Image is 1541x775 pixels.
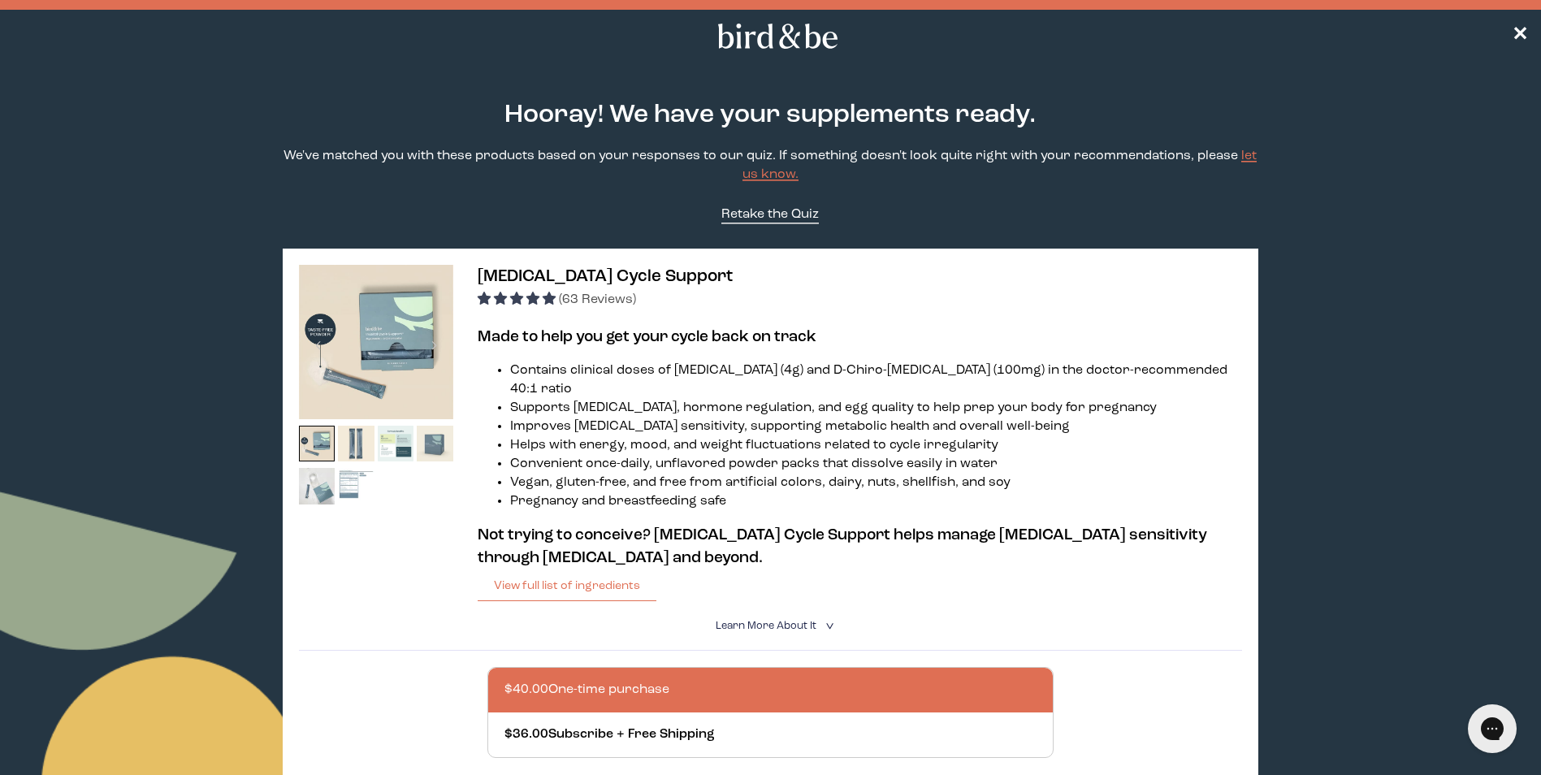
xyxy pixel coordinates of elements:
img: thumbnail image [299,468,335,504]
li: Helps with energy, mood, and weight fluctuations related to cycle irregularity [510,436,1242,455]
li: Vegan, gluten-free, and free from artificial colors, dairy, nuts, shellfish, and soy [510,474,1242,492]
h3: Made to help you get your cycle back on track [478,326,1242,349]
button: View full list of ingredients [478,569,656,602]
img: thumbnail image [299,426,335,462]
summary: Learn More About it < [716,618,825,634]
p: We've matched you with these products based on your responses to our quiz. If something doesn't l... [283,147,1258,184]
li: Improves [MEDICAL_DATA] sensitivity, supporting metabolic health and overall well-being [510,418,1242,436]
span: ✕ [1512,26,1528,45]
h3: Not trying to conceive? [MEDICAL_DATA] Cycle Support helps manage [MEDICAL_DATA] sensitivity thro... [478,524,1242,569]
span: (63 Reviews) [559,293,636,306]
span: Retake the Quiz [721,208,819,221]
span: Learn More About it [716,621,816,631]
h2: Hooray! We have your supplements ready. [478,97,1063,134]
img: thumbnail image [378,426,414,462]
li: Pregnancy and breastfeeding safe [510,492,1242,511]
span: 4.90 stars [478,293,559,306]
li: Contains clinical doses of [MEDICAL_DATA] (4g) and D-Chiro-[MEDICAL_DATA] (100mg) in the doctor-r... [510,362,1242,399]
span: [MEDICAL_DATA] Cycle Support [478,268,733,285]
iframe: Gorgias live chat messenger [1460,699,1525,759]
a: Retake the Quiz [721,206,819,224]
img: thumbnail image [338,468,374,504]
li: Convenient once-daily, unflavored powder packs that dissolve easily in water [510,455,1242,474]
img: thumbnail image [417,426,453,462]
img: thumbnail image [299,265,453,419]
a: let us know. [742,149,1257,181]
a: ✕ [1512,22,1528,50]
li: Supports [MEDICAL_DATA], hormone regulation, and egg quality to help prep your body for pregnancy [510,399,1242,418]
i: < [820,621,836,630]
img: thumbnail image [338,426,374,462]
